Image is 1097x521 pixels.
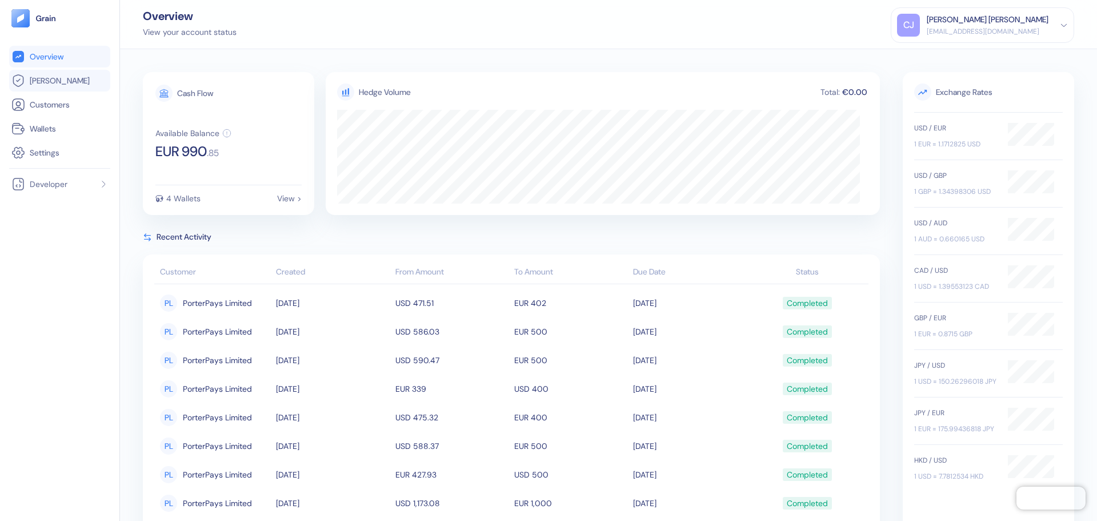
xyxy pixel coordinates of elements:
[30,99,70,110] span: Customers
[914,123,996,133] div: USD / EUR
[787,322,828,341] div: Completed
[160,380,177,397] div: PL
[143,26,237,38] div: View your account status
[277,194,302,202] div: View >
[511,432,630,460] td: EUR 500
[914,265,996,276] div: CAD / USD
[183,379,252,399] span: PorterPays Limited
[511,460,630,489] td: USD 500
[914,218,996,228] div: USD / AUD
[914,313,996,323] div: GBP / EUR
[393,489,511,518] td: USD 1,173.08
[273,346,392,375] td: [DATE]
[787,351,828,370] div: Completed
[927,26,1048,37] div: [EMAIL_ADDRESS][DOMAIN_NAME]
[11,74,108,88] a: [PERSON_NAME]
[914,83,1063,101] span: Exchange Rates
[273,460,392,489] td: [DATE]
[166,194,201,202] div: 4 Wallets
[183,465,252,484] span: PorterPays Limited
[630,346,749,375] td: [DATE]
[927,14,1048,26] div: [PERSON_NAME] [PERSON_NAME]
[841,88,868,96] div: €0.00
[273,261,392,284] th: Created
[393,403,511,432] td: USD 475.32
[914,360,996,371] div: JPY / USD
[914,408,996,418] div: JPY / EUR
[359,86,411,98] div: Hedge Volume
[143,10,237,22] div: Overview
[273,432,392,460] td: [DATE]
[787,408,828,427] div: Completed
[30,51,63,62] span: Overview
[11,146,108,160] a: Settings
[160,323,177,340] div: PL
[914,424,996,434] div: 1 EUR = 175.99436818 JPY
[183,322,252,341] span: PorterPays Limited
[630,261,749,284] th: Due Date
[30,178,67,190] span: Developer
[183,494,252,513] span: PorterPays Limited
[160,352,177,369] div: PL
[11,122,108,136] a: Wallets
[752,266,863,278] div: Status
[511,489,630,518] td: EUR 1,000
[787,293,828,313] div: Completed
[11,50,108,63] a: Overview
[154,261,273,284] th: Customer
[160,295,177,312] div: PL
[30,123,56,134] span: Wallets
[511,403,630,432] td: EUR 400
[273,403,392,432] td: [DATE]
[160,438,177,455] div: PL
[11,98,108,112] a: Customers
[511,289,630,317] td: EUR 402
[160,466,177,483] div: PL
[787,379,828,399] div: Completed
[787,494,828,513] div: Completed
[273,375,392,403] td: [DATE]
[511,346,630,375] td: EUR 500
[177,89,213,97] div: Cash Flow
[630,317,749,346] td: [DATE]
[273,289,392,317] td: [DATE]
[273,489,392,518] td: [DATE]
[155,129,219,137] div: Available Balance
[393,346,511,375] td: USD 590.47
[393,317,511,346] td: USD 586.03
[914,186,996,197] div: 1 GBP = 1.34398306 USD
[11,9,30,27] img: logo-tablet-V2.svg
[183,351,252,370] span: PorterPays Limited
[393,261,511,284] th: From Amount
[183,436,252,456] span: PorterPays Limited
[787,436,828,456] div: Completed
[393,460,511,489] td: EUR 427.93
[914,281,996,292] div: 1 USD = 1.39553123 CAD
[155,129,231,138] button: Available Balance
[819,88,841,96] div: Total:
[630,489,749,518] td: [DATE]
[630,403,749,432] td: [DATE]
[155,145,207,158] span: EUR 990
[35,14,57,22] img: logo
[630,432,749,460] td: [DATE]
[160,495,177,512] div: PL
[30,75,90,86] span: [PERSON_NAME]
[914,455,996,466] div: HKD / USD
[914,471,996,482] div: 1 USD = 7.7812534 HKD
[630,460,749,489] td: [DATE]
[393,432,511,460] td: USD 588.37
[273,317,392,346] td: [DATE]
[157,231,211,243] span: Recent Activity
[393,375,511,403] td: EUR 339
[183,408,252,427] span: PorterPays Limited
[183,293,252,313] span: PorterPays Limited
[511,375,630,403] td: USD 400
[914,329,996,339] div: 1 EUR = 0.8715 GBP
[914,170,996,181] div: USD / GBP
[914,234,996,244] div: 1 AUD = 0.660165 USD
[630,289,749,317] td: [DATE]
[1016,487,1086,510] iframe: Chatra live chat
[511,261,630,284] th: To Amount
[511,317,630,346] td: EUR 500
